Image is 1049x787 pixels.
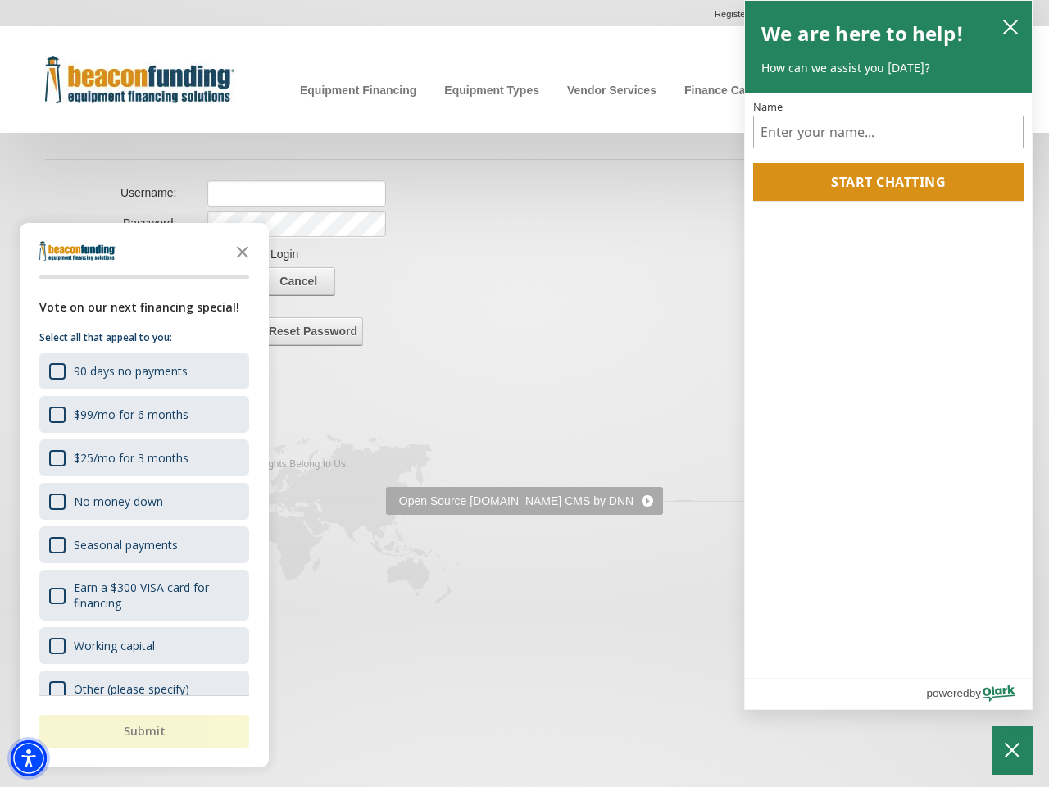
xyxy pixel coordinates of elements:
[672,76,799,104] a: Finance Calculator
[39,298,249,316] div: Vote on our next financing special!
[39,671,249,707] div: Other (please specify)
[970,683,981,703] span: by
[74,580,239,611] div: Earn a $300 VISA card for financing
[226,234,259,267] button: Close the survey
[39,330,249,346] p: Select all that appeal to you:
[926,679,1032,709] a: Powered by Olark
[39,241,116,261] img: Company logo
[288,76,429,104] a: Equipment Financing
[263,317,363,345] a: Reset Password
[45,56,235,103] img: Beacon Funding Corporation
[20,223,269,767] div: Survey
[120,186,176,199] label: Username:
[74,363,188,379] div: 90 days no payments
[761,17,964,50] h2: We are here to help!
[753,102,1024,112] label: Name
[39,353,249,389] div: 90 days no payments
[39,627,249,664] div: Working capital
[74,407,188,422] div: $99/mo for 6 months
[992,726,1033,775] button: Close Chatbox
[39,570,249,621] div: Earn a $300 VISA card for financing
[997,15,1024,39] button: close chatbox
[386,487,663,515] a: Open Source ASP.NET CMS by DNN - open in a new tab
[432,76,552,104] a: Equipment Types
[761,60,1015,76] p: How can we assist you [DATE]?
[39,715,249,748] button: Submit
[74,450,188,466] div: $25/mo for 3 months
[39,439,249,476] div: $25/mo for 3 months
[926,683,969,703] span: powered
[753,163,1024,201] button: Start chatting
[74,494,163,509] div: No money down
[39,526,249,563] div: Seasonal payments
[555,76,669,104] a: Vendor Services
[262,267,335,295] a: Cancel
[74,537,178,553] div: Seasonal payments
[74,638,155,653] div: Working capital
[753,116,1024,148] input: Name
[74,681,189,697] div: Other (please specify)
[123,216,176,230] label: Password:
[11,740,47,776] div: Accessibility Menu
[39,483,249,520] div: No money down
[45,69,235,87] a: Beacon Funding Corporation
[39,396,249,433] div: $99/mo for 6 months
